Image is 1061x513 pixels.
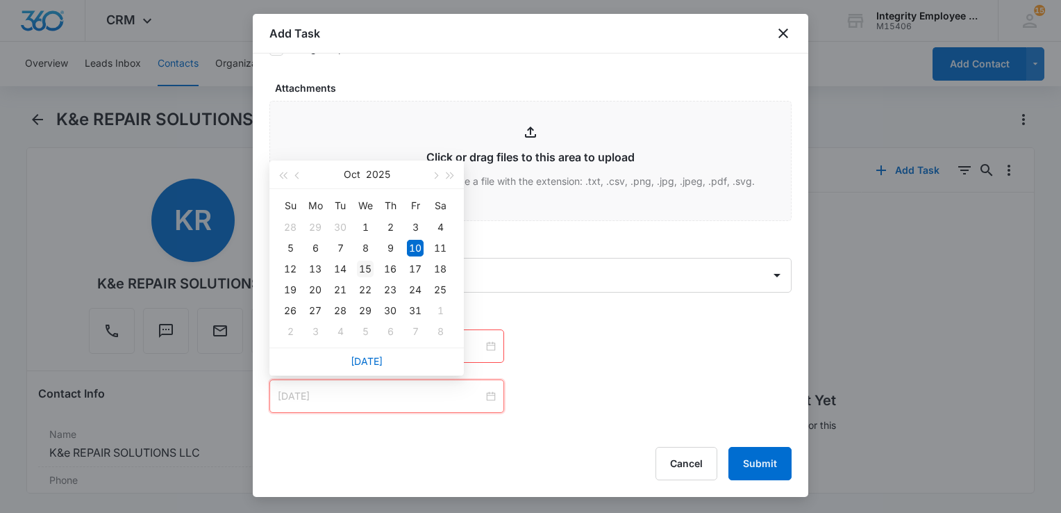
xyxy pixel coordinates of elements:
[303,238,328,259] td: 2025-10-06
[403,195,428,217] th: Fr
[382,261,399,277] div: 16
[275,430,792,444] p: Ensure starting date/time occurs before end date/time.
[353,259,378,279] td: 2025-10-15
[357,261,374,277] div: 15
[407,261,424,277] div: 17
[307,282,324,298] div: 20
[428,217,453,238] td: 2025-10-04
[403,259,428,279] td: 2025-10-17
[382,282,399,298] div: 23
[332,240,349,256] div: 7
[353,300,378,321] td: 2025-10-29
[332,282,349,298] div: 21
[351,355,383,367] a: [DATE]
[655,447,717,480] button: Cancel
[357,219,374,236] div: 1
[428,259,453,279] td: 2025-10-18
[332,302,349,319] div: 28
[332,261,349,277] div: 14
[775,25,792,42] button: close
[353,195,378,217] th: We
[278,300,303,321] td: 2025-10-26
[432,219,449,236] div: 4
[432,323,449,340] div: 8
[432,282,449,298] div: 25
[303,279,328,300] td: 2025-10-20
[328,279,353,300] td: 2025-10-21
[403,300,428,321] td: 2025-10-31
[282,302,299,319] div: 26
[353,321,378,342] td: 2025-11-05
[353,279,378,300] td: 2025-10-22
[407,323,424,340] div: 7
[269,25,320,42] h1: Add Task
[357,323,374,340] div: 5
[275,238,797,252] label: Assigned to
[282,261,299,277] div: 12
[282,240,299,256] div: 5
[728,447,792,480] button: Submit
[282,282,299,298] div: 19
[403,279,428,300] td: 2025-10-24
[307,323,324,340] div: 3
[432,302,449,319] div: 1
[428,279,453,300] td: 2025-10-25
[328,238,353,259] td: 2025-10-07
[328,217,353,238] td: 2025-09-30
[357,302,374,319] div: 29
[353,217,378,238] td: 2025-10-01
[407,302,424,319] div: 31
[303,259,328,279] td: 2025-10-13
[366,161,390,188] button: 2025
[307,261,324,277] div: 13
[307,240,324,256] div: 6
[378,217,403,238] td: 2025-10-02
[328,300,353,321] td: 2025-10-28
[328,259,353,279] td: 2025-10-14
[382,323,399,340] div: 6
[275,309,797,324] label: Time span
[378,279,403,300] td: 2025-10-23
[303,300,328,321] td: 2025-10-27
[278,279,303,300] td: 2025-10-19
[378,195,403,217] th: Th
[407,240,424,256] div: 10
[403,321,428,342] td: 2025-11-07
[278,217,303,238] td: 2025-09-28
[378,300,403,321] td: 2025-10-30
[307,219,324,236] div: 29
[282,219,299,236] div: 28
[278,238,303,259] td: 2025-10-05
[428,321,453,342] td: 2025-11-08
[275,81,797,95] label: Attachments
[332,323,349,340] div: 4
[378,321,403,342] td: 2025-11-06
[303,217,328,238] td: 2025-09-29
[378,238,403,259] td: 2025-10-09
[382,240,399,256] div: 9
[332,219,349,236] div: 30
[382,302,399,319] div: 30
[303,195,328,217] th: Mo
[303,321,328,342] td: 2025-11-03
[357,282,374,298] div: 22
[357,240,374,256] div: 8
[278,195,303,217] th: Su
[432,261,449,277] div: 18
[407,219,424,236] div: 3
[428,300,453,321] td: 2025-11-01
[428,238,453,259] td: 2025-10-11
[278,259,303,279] td: 2025-10-12
[378,259,403,279] td: 2025-10-16
[278,321,303,342] td: 2025-11-02
[353,238,378,259] td: 2025-10-08
[407,282,424,298] div: 24
[307,302,324,319] div: 27
[403,217,428,238] td: 2025-10-03
[432,240,449,256] div: 11
[382,219,399,236] div: 2
[328,195,353,217] th: Tu
[428,195,453,217] th: Sa
[403,238,428,259] td: 2025-10-10
[282,323,299,340] div: 2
